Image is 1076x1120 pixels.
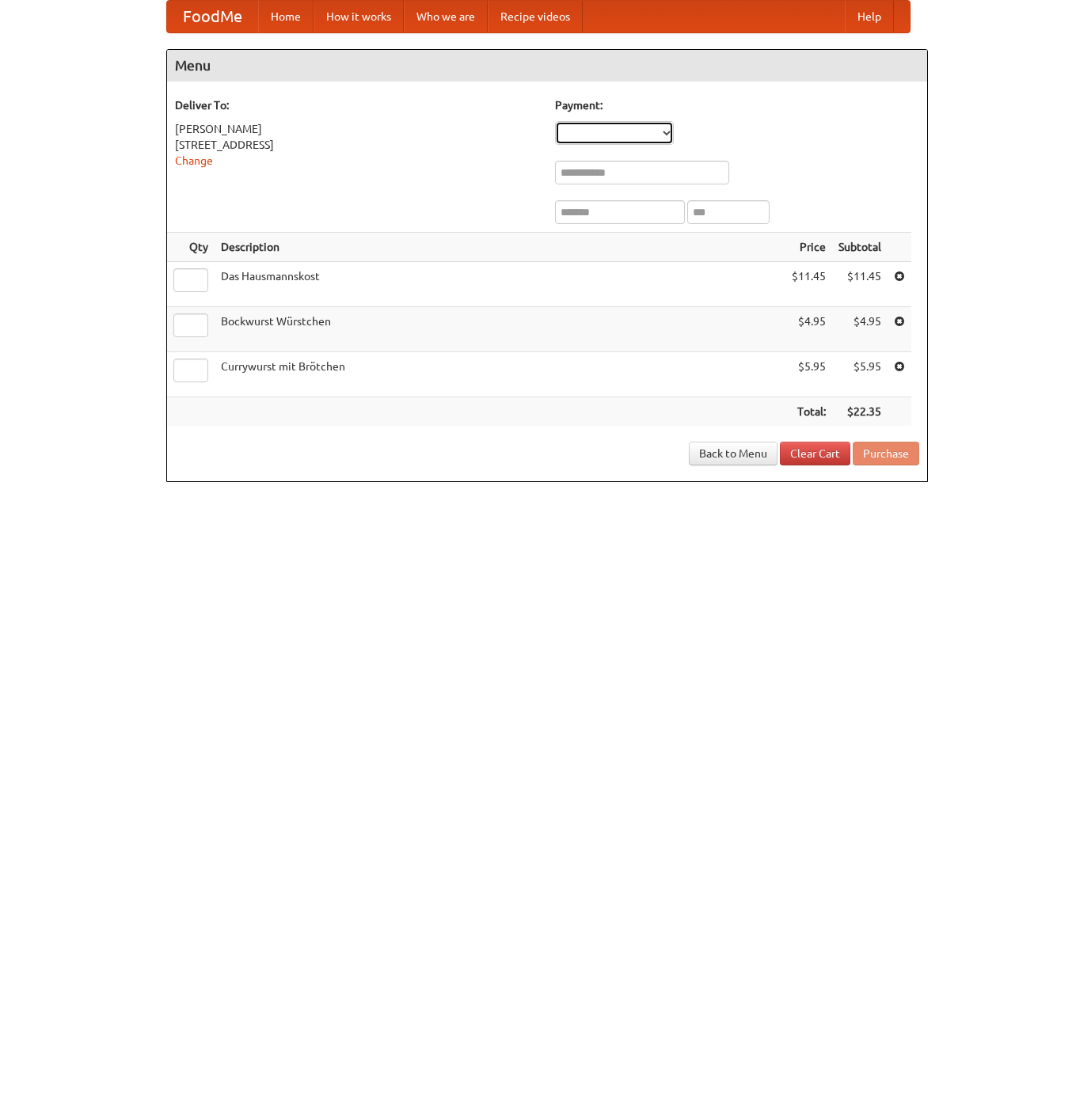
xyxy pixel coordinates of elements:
[215,262,785,307] td: Das Hausmannskost
[175,121,539,137] div: [PERSON_NAME]
[175,154,213,167] a: Change
[167,233,215,262] th: Qty
[167,50,927,82] h4: Menu
[785,307,832,352] td: $4.95
[785,397,832,427] th: Total:
[832,233,888,262] th: Subtotal
[845,1,894,32] a: Help
[780,442,850,465] a: Clear Cart
[832,262,888,307] td: $11.45
[785,352,832,397] td: $5.95
[175,137,539,153] div: [STREET_ADDRESS]
[167,1,258,32] a: FoodMe
[215,233,785,262] th: Description
[175,97,539,113] h5: Deliver To:
[215,352,785,397] td: Currywurst mit Brötchen
[258,1,314,32] a: Home
[853,442,919,465] button: Purchase
[314,1,404,32] a: How it works
[832,307,888,352] td: $4.95
[689,442,778,465] a: Back to Menu
[785,233,832,262] th: Price
[215,307,785,352] td: Bockwurst Würstchen
[488,1,583,32] a: Recipe videos
[404,1,488,32] a: Who we are
[555,97,919,113] h5: Payment:
[832,397,888,427] th: $22.35
[785,262,832,307] td: $11.45
[832,352,888,397] td: $5.95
